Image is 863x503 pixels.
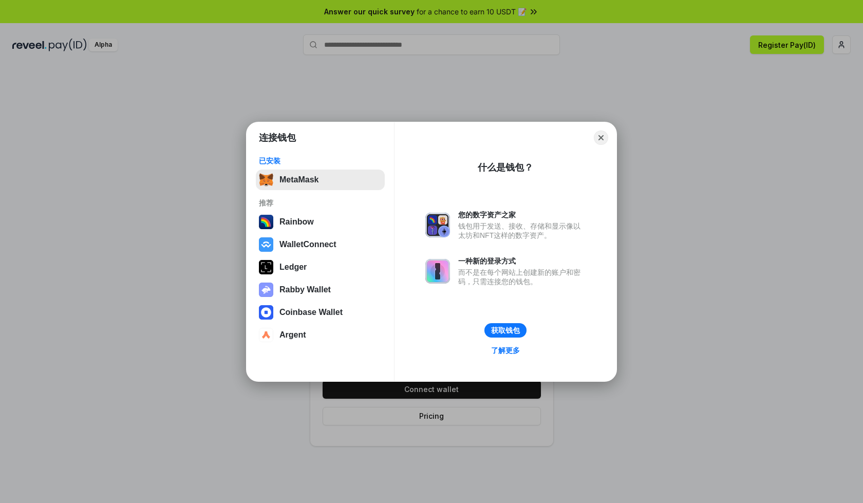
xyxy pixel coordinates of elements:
[259,305,273,320] img: svg+xml,%3Csvg%20width%3D%2228%22%20height%3D%2228%22%20viewBox%3D%220%200%2028%2028%22%20fill%3D...
[458,221,586,240] div: 钱包用于发送、接收、存储和显示像以太坊和NFT这样的数字资产。
[279,308,343,317] div: Coinbase Wallet
[279,285,331,294] div: Rabby Wallet
[259,237,273,252] img: svg+xml,%3Csvg%20width%3D%2228%22%20height%3D%2228%22%20viewBox%3D%220%200%2028%2028%22%20fill%3D...
[425,259,450,284] img: svg+xml,%3Csvg%20xmlns%3D%22http%3A%2F%2Fwww.w3.org%2F2000%2Fsvg%22%20fill%3D%22none%22%20viewBox...
[491,346,520,355] div: 了解更多
[279,263,307,272] div: Ledger
[259,260,273,274] img: svg+xml,%3Csvg%20xmlns%3D%22http%3A%2F%2Fwww.w3.org%2F2000%2Fsvg%22%20width%3D%2228%22%20height%3...
[259,173,273,187] img: svg+xml,%3Csvg%20fill%3D%22none%22%20height%3D%2233%22%20viewBox%3D%220%200%2035%2033%22%20width%...
[259,215,273,229] img: svg+xml,%3Csvg%20width%3D%22120%22%20height%3D%22120%22%20viewBox%3D%220%200%20120%20120%22%20fil...
[485,344,526,357] a: 了解更多
[458,210,586,219] div: 您的数字资产之家
[484,323,527,338] button: 获取钱包
[458,268,586,286] div: 而不是在每个网站上创建新的账户和密码，只需连接您的钱包。
[259,328,273,342] img: svg+xml,%3Csvg%20width%3D%2228%22%20height%3D%2228%22%20viewBox%3D%220%200%2028%2028%22%20fill%3D...
[256,280,385,300] button: Rabby Wallet
[256,212,385,232] button: Rainbow
[279,240,336,249] div: WalletConnect
[256,257,385,277] button: Ledger
[256,170,385,190] button: MetaMask
[259,156,382,165] div: 已安装
[491,326,520,335] div: 获取钱包
[256,325,385,345] button: Argent
[279,175,318,184] div: MetaMask
[594,131,608,145] button: Close
[256,234,385,255] button: WalletConnect
[256,302,385,323] button: Coinbase Wallet
[458,256,586,266] div: 一种新的登录方式
[478,161,533,174] div: 什么是钱包？
[259,132,296,144] h1: 连接钱包
[279,330,306,340] div: Argent
[425,213,450,237] img: svg+xml,%3Csvg%20xmlns%3D%22http%3A%2F%2Fwww.w3.org%2F2000%2Fsvg%22%20fill%3D%22none%22%20viewBox...
[259,198,382,208] div: 推荐
[279,217,314,227] div: Rainbow
[259,283,273,297] img: svg+xml,%3Csvg%20xmlns%3D%22http%3A%2F%2Fwww.w3.org%2F2000%2Fsvg%22%20fill%3D%22none%22%20viewBox...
